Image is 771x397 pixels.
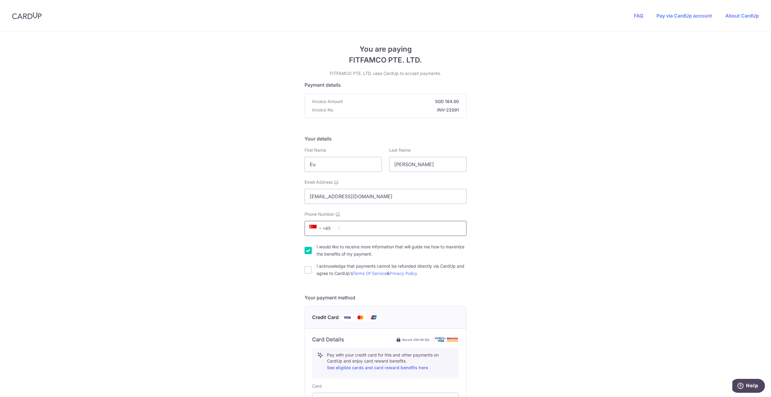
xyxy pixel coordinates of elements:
[305,211,334,217] span: Phone Number
[317,263,466,277] label: I acknowledge that payments cannot be refunded directly via CardUp and agree to CardUp’s &
[312,98,343,105] span: Invoice Amount
[312,314,339,321] span: Credit Card
[305,147,326,153] label: First Name
[305,44,466,55] span: You are paying
[345,98,459,105] strong: SGD 184.00
[354,314,366,321] img: Mastercard
[312,107,333,113] span: Invoice No
[336,107,459,113] strong: INV-22091
[732,379,765,394] iframe: Opens a widget where you can find more information
[305,189,466,204] input: Email address
[327,352,454,371] p: Pay with your credit card for this and other payments on CardUp and enjoy card reward benefits.
[305,157,382,172] input: First name
[368,314,380,321] img: Union Pay
[305,70,466,76] p: FITFAMCO PTE. LTD. uses CardUp to accept payments.
[389,147,411,153] label: Last Name
[305,55,466,66] span: FITFAMCO PTE. LTD.
[12,12,42,19] img: CardUp
[402,337,430,342] span: Secure 256-bit SSL
[312,336,344,343] h6: Card Details
[305,81,466,89] h5: Payment details
[317,243,466,258] label: I would like to receive more information that will guide me how to maximize the benefits of my pa...
[341,314,353,321] img: Visa
[327,365,428,370] a: See eligible cards and card reward benefits here
[305,135,466,142] h5: Your details
[353,271,387,276] a: Terms Of Service
[389,271,417,276] a: Privacy Policy
[308,225,335,232] span: +65
[634,13,643,19] a: FAQ
[725,13,759,19] a: About CardUp
[305,179,333,185] span: Email Address
[309,225,324,232] span: +65
[312,383,322,389] label: Card
[656,13,712,19] a: Pay via CardUp account
[305,294,466,301] h5: Your payment method
[389,157,466,172] input: Last name
[435,337,459,342] img: card secure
